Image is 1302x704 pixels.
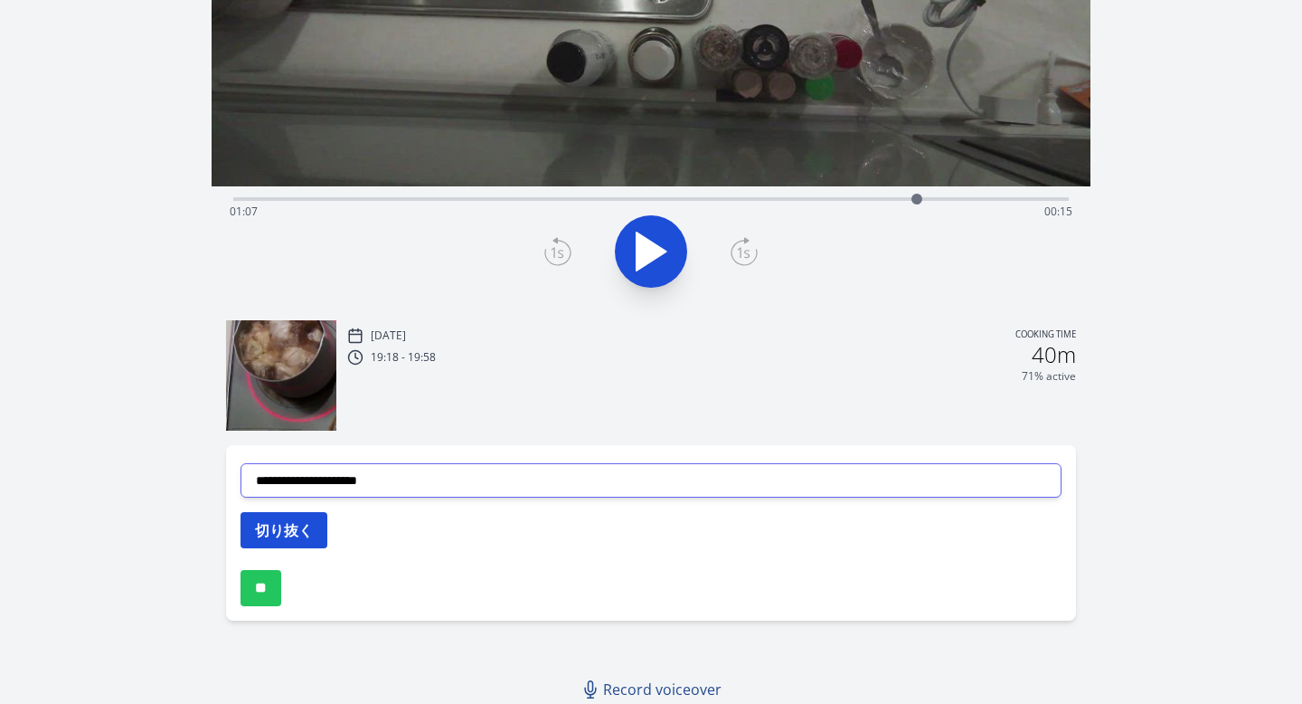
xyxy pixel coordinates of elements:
img: 250903101928_thumb.jpeg [226,320,336,431]
button: 切り抜く [241,512,327,548]
p: Cooking time [1015,328,1076,344]
h2: 40m [1032,344,1076,366]
p: 71% active [1022,369,1076,384]
p: 19:18 - 19:58 [371,350,436,365]
span: 00:15 [1044,204,1072,219]
p: [DATE] [371,328,406,343]
span: 01:07 [230,204,258,219]
span: Record voiceover [603,679,722,700]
